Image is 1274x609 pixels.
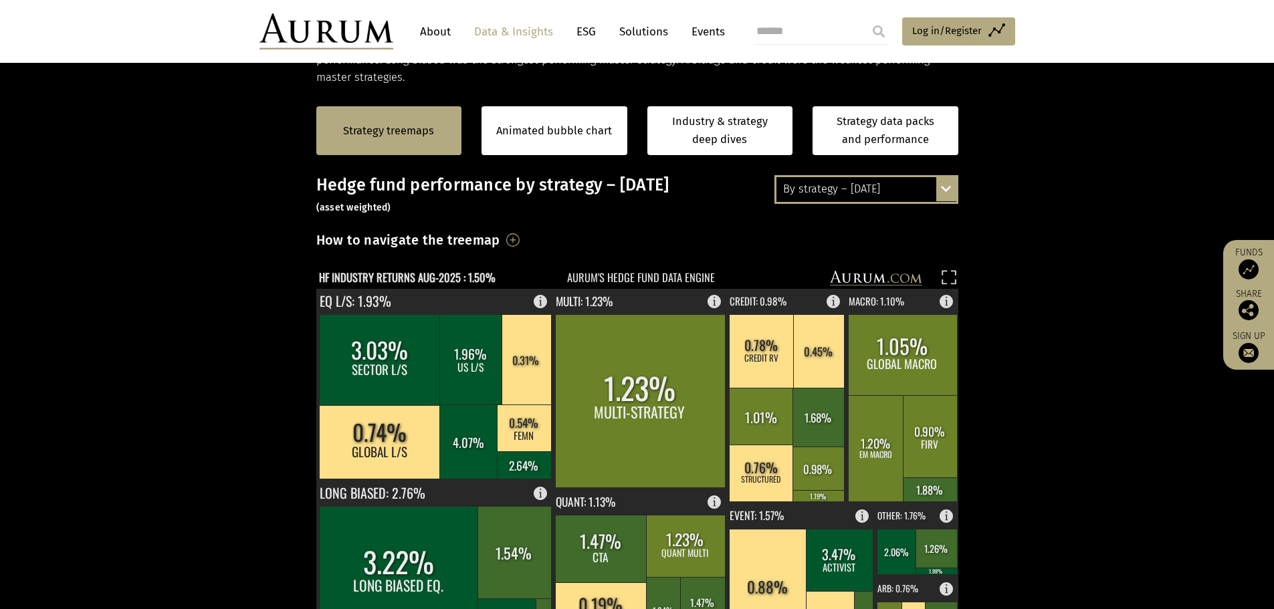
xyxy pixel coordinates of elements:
[570,19,603,44] a: ESG
[1230,289,1267,320] div: Share
[647,106,793,155] a: Industry & strategy deep dives
[467,19,560,44] a: Data & Insights
[813,106,958,155] a: Strategy data packs and performance
[496,122,612,140] a: Animated bubble chart
[776,177,956,201] div: By strategy – [DATE]
[865,18,892,45] input: Submit
[613,19,675,44] a: Solutions
[1239,259,1259,279] img: Access Funds
[343,122,434,140] a: Strategy treemaps
[316,175,958,215] h3: Hedge fund performance by strategy – [DATE]
[1230,330,1267,363] a: Sign up
[316,202,391,213] small: (asset weighted)
[259,13,393,49] img: Aurum
[1239,300,1259,320] img: Share this post
[902,17,1015,45] a: Log in/Register
[1239,343,1259,363] img: Sign up to our newsletter
[685,19,725,44] a: Events
[912,23,982,39] span: Log in/Register
[1230,247,1267,279] a: Funds
[413,19,457,44] a: About
[316,229,500,251] h3: How to navigate the treemap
